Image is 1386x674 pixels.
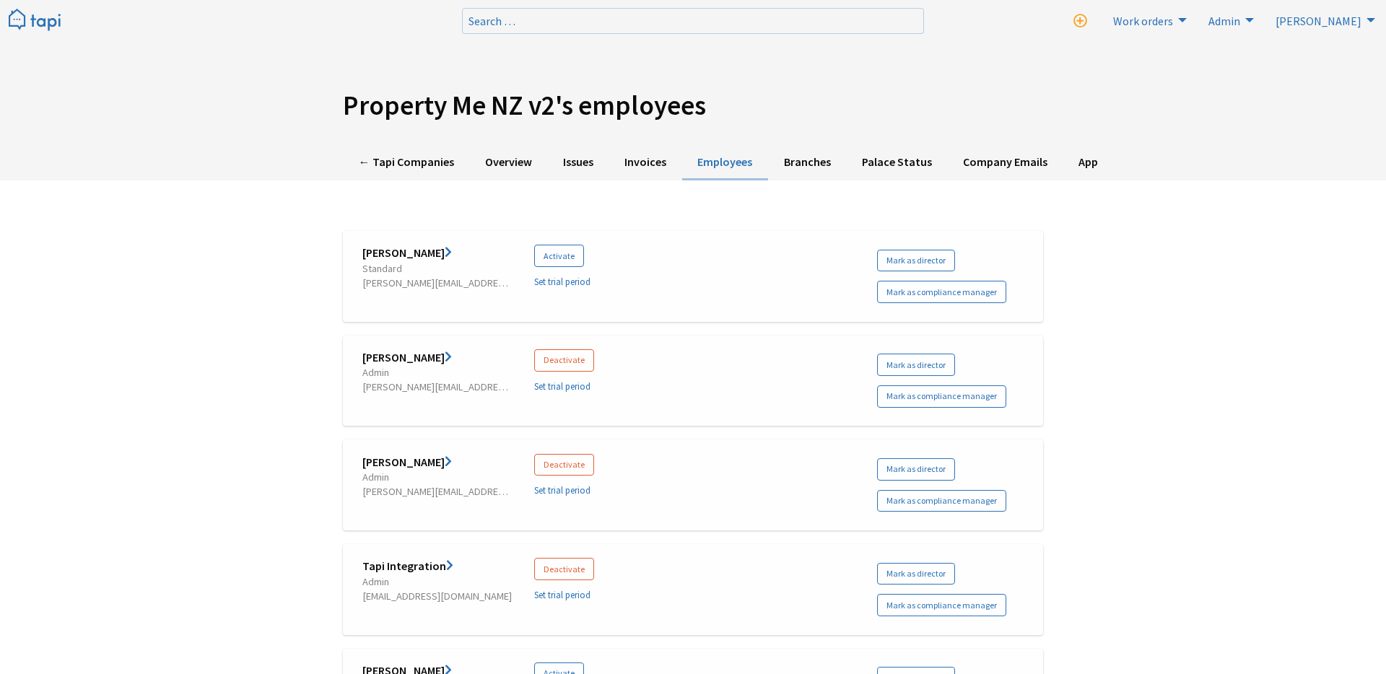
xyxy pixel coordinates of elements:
a: Set trial period [534,484,590,496]
i: New work order [1073,14,1087,28]
a: Tapi Integration [362,559,453,573]
a: [PERSON_NAME] [362,455,452,469]
a: Set trial period [534,276,590,287]
img: Tapi logo [9,9,61,32]
button: Deactivate [534,349,594,372]
span: Work orders [1113,14,1173,28]
span: Admin [EMAIL_ADDRESS][DOMAIN_NAME] [362,574,513,603]
a: ← Tapi Companies [343,145,469,180]
span: Admin [PERSON_NAME][EMAIL_ADDRESS][DOMAIN_NAME] [362,470,513,499]
a: Invoices [609,145,682,180]
a: App [1063,145,1114,180]
a: Mark as compliance manager [877,594,1006,616]
a: [PERSON_NAME] [362,350,452,364]
a: Palace Status [846,145,947,180]
a: Work orders [1104,9,1190,32]
a: [PERSON_NAME] [362,245,452,260]
a: Mark as director [877,354,955,376]
span: Admin [PERSON_NAME][EMAIL_ADDRESS][DOMAIN_NAME] [362,365,513,394]
span: [PERSON_NAME] [1276,14,1361,28]
a: Branches [768,145,846,180]
span: Standard [PERSON_NAME][EMAIL_ADDRESS][DOMAIN_NAME] [362,261,513,290]
h1: Property Me NZ v2's employees [343,89,1043,122]
a: Issues [547,145,609,180]
a: Mark as director [877,458,955,481]
a: Set trial period [534,380,590,392]
a: Mark as compliance manager [877,490,1006,512]
a: Mark as director [877,563,955,585]
button: Activate [534,245,584,267]
a: Mark as director [877,250,955,272]
span: Admin [1208,14,1240,28]
a: Mark as compliance manager [877,385,1006,408]
button: Deactivate [534,558,594,580]
span: Search … [468,14,515,28]
a: Mark as compliance manager [877,281,1006,303]
li: Rebekah [1267,9,1379,32]
a: [PERSON_NAME] [1267,9,1379,32]
button: Deactivate [534,454,594,476]
a: Employees [682,145,768,180]
a: Admin [1200,9,1258,32]
a: Overview [469,145,547,180]
a: Set trial period [534,589,590,600]
a: Company Emails [947,145,1063,180]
